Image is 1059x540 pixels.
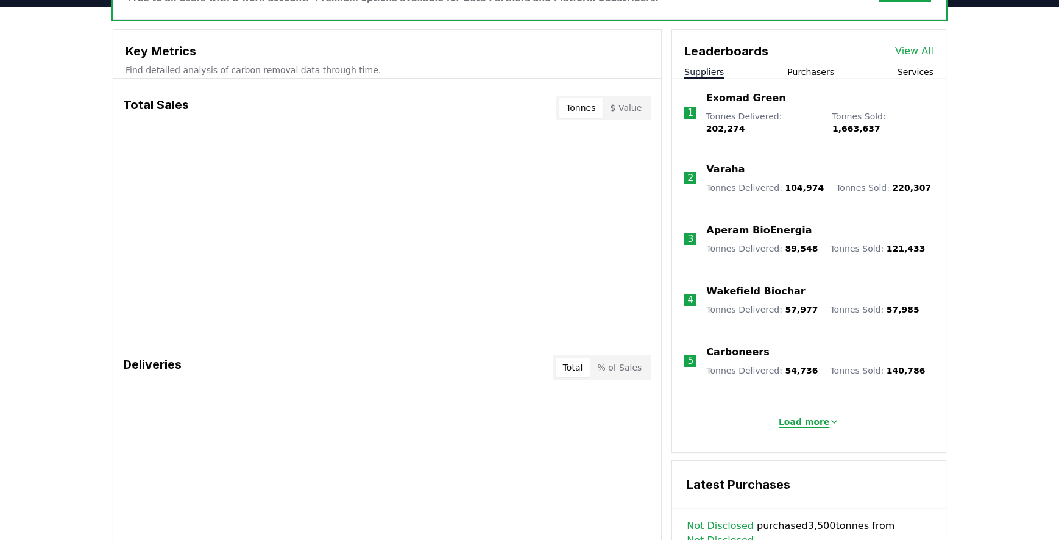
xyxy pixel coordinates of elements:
[126,42,649,60] h3: Key Metrics
[832,110,933,135] p: Tonnes Sold :
[556,358,590,377] button: Total
[887,366,926,375] span: 140,786
[769,410,849,434] button: Load more
[706,91,786,105] a: Exomad Green
[706,223,812,238] a: Aperam BioEnergia
[785,305,818,314] span: 57,977
[832,124,880,133] span: 1,663,637
[785,183,824,193] span: 104,974
[706,182,824,194] p: Tonnes Delivered :
[126,64,649,76] p: Find detailed analysis of carbon removal data through time.
[706,345,769,360] a: Carboneers
[706,243,818,255] p: Tonnes Delivered :
[706,110,820,135] p: Tonnes Delivered :
[787,66,834,78] button: Purchasers
[830,304,919,316] p: Tonnes Sold :
[706,284,805,299] a: Wakefield Biochar
[706,304,818,316] p: Tonnes Delivered :
[785,244,818,254] span: 89,548
[123,96,189,120] h3: Total Sales
[706,364,818,377] p: Tonnes Delivered :
[123,355,182,380] h3: Deliveries
[779,416,830,428] p: Load more
[836,182,931,194] p: Tonnes Sold :
[684,66,724,78] button: Suppliers
[706,162,745,177] a: Varaha
[892,183,931,193] span: 220,307
[706,124,745,133] span: 202,274
[830,364,925,377] p: Tonnes Sold :
[559,98,603,118] button: Tonnes
[687,105,693,120] p: 1
[687,232,693,246] p: 3
[687,519,754,533] a: Not Disclosed
[687,293,693,307] p: 4
[895,44,933,59] a: View All
[687,475,931,494] h3: Latest Purchases
[887,305,919,314] span: 57,985
[687,171,693,185] p: 2
[830,243,925,255] p: Tonnes Sold :
[887,244,926,254] span: 121,433
[687,353,693,368] p: 5
[590,358,649,377] button: % of Sales
[898,66,933,78] button: Services
[603,98,650,118] button: $ Value
[785,366,818,375] span: 54,736
[684,42,768,60] h3: Leaderboards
